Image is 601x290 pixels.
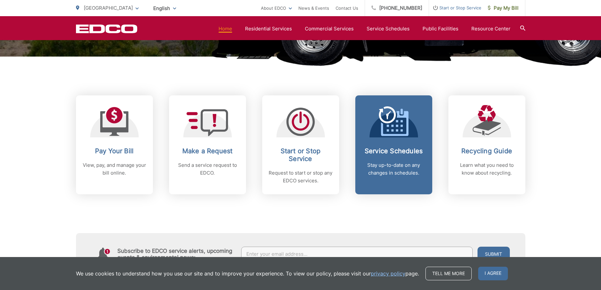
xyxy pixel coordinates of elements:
[148,3,181,14] span: English
[269,147,333,163] h2: Start or Stop Service
[169,95,246,194] a: Make a Request Send a service request to EDCO.
[298,4,329,12] a: News & Events
[241,247,473,262] input: Enter your email address...
[305,25,354,33] a: Commercial Services
[355,95,432,194] a: Service Schedules Stay up-to-date on any changes in schedules.
[269,169,333,185] p: Request to start or stop any EDCO services.
[471,25,510,33] a: Resource Center
[478,267,508,280] span: I agree
[76,24,137,33] a: EDCD logo. Return to the homepage.
[425,267,472,280] a: Tell me more
[84,5,133,11] span: [GEOGRAPHIC_DATA]
[176,147,240,155] h2: Make a Request
[448,95,525,194] a: Recycling Guide Learn what you need to know about recycling.
[362,147,426,155] h2: Service Schedules
[176,161,240,177] p: Send a service request to EDCO.
[82,161,146,177] p: View, pay, and manage your bill online.
[455,161,519,177] p: Learn what you need to know about recycling.
[117,248,235,261] h4: Subscribe to EDCO service alerts, upcoming events & environmental news:
[362,161,426,177] p: Stay up-to-date on any changes in schedules.
[371,270,405,277] a: privacy policy
[488,4,519,12] span: Pay My Bill
[76,95,153,194] a: Pay Your Bill View, pay, and manage your bill online.
[76,270,419,277] p: We use cookies to understand how you use our site and to improve your experience. To view our pol...
[219,25,232,33] a: Home
[367,25,410,33] a: Service Schedules
[455,147,519,155] h2: Recycling Guide
[478,247,510,262] button: Submit
[261,4,292,12] a: About EDCO
[336,4,358,12] a: Contact Us
[423,25,458,33] a: Public Facilities
[82,147,146,155] h2: Pay Your Bill
[245,25,292,33] a: Residential Services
